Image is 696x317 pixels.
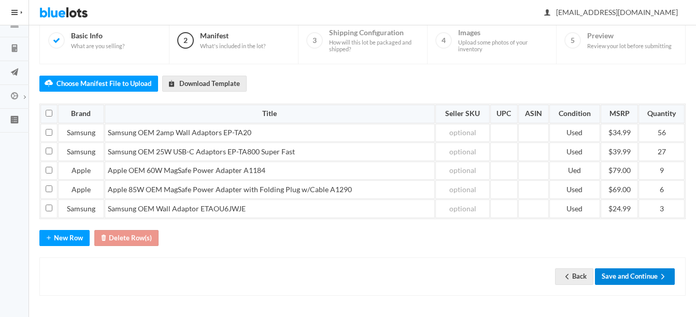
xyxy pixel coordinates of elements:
[39,76,158,92] label: Choose Manifest File to Upload
[549,142,600,161] td: Used
[638,105,685,123] th: Quantity
[58,180,104,199] td: Apple
[44,79,54,89] ion-icon: cloud upload
[58,162,104,180] td: Apple
[601,180,638,199] td: $69.00
[518,105,549,123] th: ASIN
[601,142,638,161] td: $39.99
[58,199,104,218] td: Samsung
[58,124,104,142] td: Samsung
[545,8,678,17] span: [EMAIL_ADDRESS][DOMAIN_NAME]
[638,142,685,161] td: 27
[166,79,177,89] ion-icon: download
[601,124,638,142] td: $34.99
[601,199,638,218] td: $24.99
[587,31,672,49] span: Preview
[105,105,435,123] th: Title
[458,28,548,53] span: Images
[549,199,600,218] td: Used
[306,32,323,49] span: 3
[105,142,435,161] td: Samsung OEM 25W USB-C Adaptors EP-TA800 Super Fast
[542,8,552,18] ion-icon: person
[549,180,600,199] td: Used
[555,268,593,284] a: arrow backBack
[162,76,247,92] a: downloadDownload Template
[638,180,685,199] td: 6
[587,42,672,50] span: Review your lot before submitting
[94,230,159,246] button: trashDelete Row(s)
[564,32,581,49] span: 5
[105,162,435,180] td: Apple OEM 60W MagSafe Power Adapter A1184
[200,31,265,49] span: Manifest
[71,42,124,50] span: What are you selling?
[71,31,124,49] span: Basic Info
[601,162,638,180] td: $79.00
[177,32,194,49] span: 2
[105,124,435,142] td: Samsung OEM 2amp Wall Adaptors EP-TA20
[329,28,419,53] span: Shipping Configuration
[58,105,104,123] th: Brand
[562,272,572,282] ion-icon: arrow back
[44,234,54,243] ion-icon: add
[601,105,638,123] th: MSRP
[458,39,548,53] span: Upload some photos of your inventory
[105,180,435,199] td: Apple 85W OEM MagSafe Power Adapter with Folding Plug w/Cable A1290
[658,272,668,282] ion-icon: arrow forward
[490,105,518,123] th: UPC
[638,162,685,180] td: 9
[549,162,600,180] td: Ued
[549,105,600,123] th: Condition
[638,199,685,218] td: 3
[329,39,419,53] span: How will this lot be packaged and shipped?
[549,124,600,142] td: Used
[435,32,452,49] span: 4
[39,230,90,246] button: addNew Row
[435,105,489,123] th: Seller SKU
[58,142,104,161] td: Samsung
[595,268,675,284] button: Save and Continuearrow forward
[200,42,265,50] span: What's included in the lot?
[105,199,435,218] td: Samsung OEM Wall Adaptor ETAOU6JWJE
[638,124,685,142] td: 56
[98,234,109,243] ion-icon: trash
